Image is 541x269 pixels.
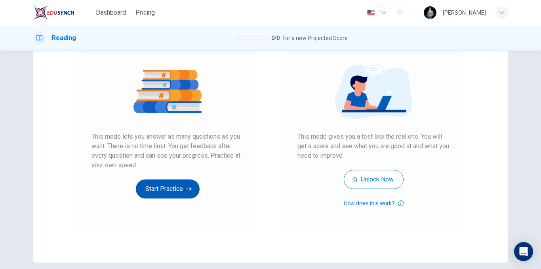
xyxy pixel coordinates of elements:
[366,10,376,16] img: en
[343,198,403,208] button: How does this work?
[297,132,450,160] span: This mode gives you a test like the real one. You will get a score and see what you are good at a...
[96,8,126,17] span: Dashboard
[271,33,280,43] span: 0 / 0
[283,33,348,43] span: for a new Projected Score
[132,6,158,20] button: Pricing
[135,8,155,17] span: Pricing
[93,6,129,20] button: Dashboard
[136,179,200,198] button: Start Practice
[52,33,76,43] h1: Reading
[33,5,74,21] img: EduSynch logo
[424,6,436,19] img: Profile picture
[443,8,486,17] div: [PERSON_NAME]
[91,132,244,170] span: This mode lets you answer as many questions as you want. There is no time limit. You get feedback...
[514,242,533,261] div: Open Intercom Messenger
[344,170,404,189] button: Unlock Now
[33,5,93,21] a: EduSynch logo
